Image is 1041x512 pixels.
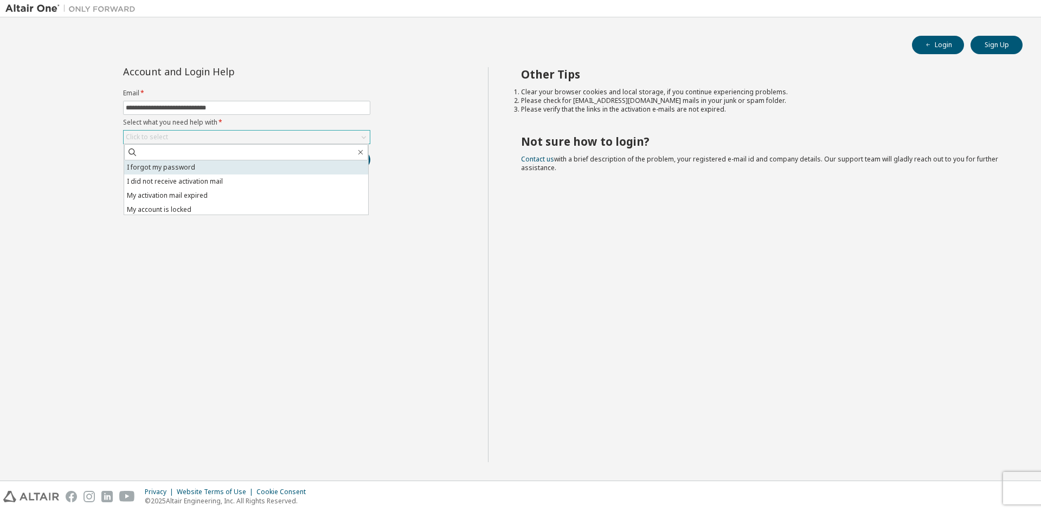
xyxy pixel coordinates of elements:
[256,488,312,496] div: Cookie Consent
[124,160,368,174] li: I forgot my password
[123,118,370,127] label: Select what you need help with
[83,491,95,502] img: instagram.svg
[5,3,141,14] img: Altair One
[123,67,321,76] div: Account and Login Help
[912,36,964,54] button: Login
[119,491,135,502] img: youtube.svg
[66,491,77,502] img: facebook.svg
[145,496,312,505] p: © 2025 Altair Engineering, Inc. All Rights Reserved.
[101,491,113,502] img: linkedin.svg
[521,134,1004,148] h2: Not sure how to login?
[521,96,1004,105] li: Please check for [EMAIL_ADDRESS][DOMAIN_NAME] mails in your junk or spam folder.
[521,88,1004,96] li: Clear your browser cookies and local storage, if you continue experiencing problems.
[145,488,177,496] div: Privacy
[521,67,1004,81] h2: Other Tips
[521,105,1004,114] li: Please verify that the links in the activation e-mails are not expired.
[177,488,256,496] div: Website Terms of Use
[521,154,554,164] a: Contact us
[124,131,370,144] div: Click to select
[126,133,168,141] div: Click to select
[123,89,370,98] label: Email
[3,491,59,502] img: altair_logo.svg
[521,154,998,172] span: with a brief description of the problem, your registered e-mail id and company details. Our suppo...
[971,36,1023,54] button: Sign Up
